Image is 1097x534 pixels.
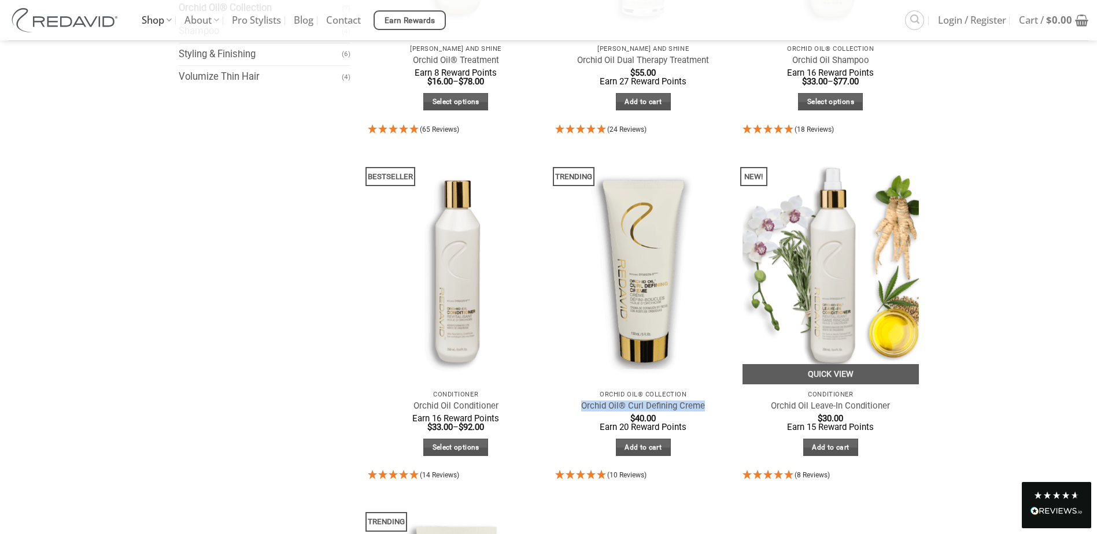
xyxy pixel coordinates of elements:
[792,55,869,66] a: Orchid Oil Shampoo
[818,413,822,424] span: $
[795,125,834,133] span: 4.94 Stars - 18 Reviews
[459,422,484,432] bdi: 92.00
[630,413,635,424] span: $
[938,6,1006,35] span: Login / Register
[803,439,858,457] a: Add to cart: “Orchid Oil Leave-In Conditioner”
[1019,6,1072,35] span: Cart /
[423,439,488,457] a: Select options for “Orchid Oil Conditioner”
[9,8,124,32] img: REDAVID Salon Products | United States
[459,422,463,432] span: $
[427,76,453,87] bdi: 16.00
[459,76,484,87] bdi: 78.00
[179,66,342,88] a: Volumize Thin Hair
[905,10,924,29] a: Search
[555,468,732,484] div: 5 Stars - 10 Reviews
[385,14,435,27] span: Earn Rewards
[1046,13,1072,27] bdi: 0.00
[555,150,732,384] a: Orchid Oil® Curl Defining Creme
[368,468,544,484] div: 4.93 Stars - 14 Reviews
[374,10,446,30] a: Earn Rewards
[630,68,635,78] span: $
[179,43,342,66] a: Styling & Finishing
[415,68,497,78] span: Earn 8 Reward Points
[1022,482,1091,528] div: Read All Reviews
[459,76,463,87] span: $
[748,391,913,398] p: Conditioner
[413,400,498,411] a: Orchid Oil Conditioner
[561,391,726,398] p: Orchid Oil® Collection
[616,439,671,457] a: Add to cart: “Orchid Oil® Curl Defining Creme”
[413,55,499,66] a: Orchid Oil® Treatment
[607,471,647,479] span: 5 Stars - 10 Reviews
[427,422,453,432] bdi: 33.00
[368,150,544,384] img: REDAVID Orchid Oil Conditioner
[795,471,830,479] span: 5 Stars - 8 Reviews
[420,125,459,133] span: 4.95 Stars - 65 Reviews
[1030,505,1083,520] div: Read All Reviews
[561,45,726,53] p: [PERSON_NAME] and Shine
[374,414,538,432] span: –
[423,93,488,111] a: Select options for “Orchid Oil® Treatment”
[581,400,705,411] a: Orchid Oil® Curl Defining Creme
[555,123,732,138] div: 4.92 Stars - 24 Reviews
[743,150,919,384] a: Orchid Oil Leave-In Conditioner
[577,55,709,66] a: Orchid Oil Dual Therapy Treatment
[748,69,913,86] span: –
[368,150,544,384] a: Orchid Oil Conditioner
[374,391,538,398] p: Conditioner
[743,123,919,138] div: 4.94 Stars - 18 Reviews
[374,45,538,53] p: [PERSON_NAME] and Shine
[833,76,859,87] bdi: 77.00
[427,76,432,87] span: $
[802,76,807,87] span: $
[600,422,686,432] span: Earn 20 Reward Points
[818,413,843,424] bdi: 30.00
[630,68,656,78] bdi: 55.00
[748,45,913,53] p: Orchid Oil® Collection
[802,76,828,87] bdi: 33.00
[555,150,732,384] img: REDAVID Orchid Oil Curl Defining Creme
[1030,507,1083,515] img: REVIEWS.io
[342,67,350,87] span: (4)
[1046,13,1052,27] span: $
[427,422,432,432] span: $
[743,150,919,384] img: REDAVID Orchid Oil Leave-In Conditioner
[616,93,671,111] a: Add to cart: “Orchid Oil Dual Therapy Treatment”
[833,76,838,87] span: $
[342,44,350,64] span: (6)
[630,413,656,424] bdi: 40.00
[787,422,874,432] span: Earn 15 Reward Points
[368,123,544,138] div: 4.95 Stars - 65 Reviews
[420,471,459,479] span: 4.93 Stars - 14 Reviews
[412,413,499,424] span: Earn 16 Reward Points
[771,400,890,411] a: Orchid Oil Leave-In Conditioner
[798,93,863,111] a: Select options for “Orchid Oil Shampoo”
[743,468,919,484] div: 5 Stars - 8 Reviews
[607,125,647,133] span: 4.92 Stars - 24 Reviews
[600,76,686,87] span: Earn 27 Reward Points
[743,364,919,384] a: Quick View
[374,69,538,86] span: –
[787,68,874,78] span: Earn 16 Reward Points
[1033,491,1080,500] div: 4.8 Stars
